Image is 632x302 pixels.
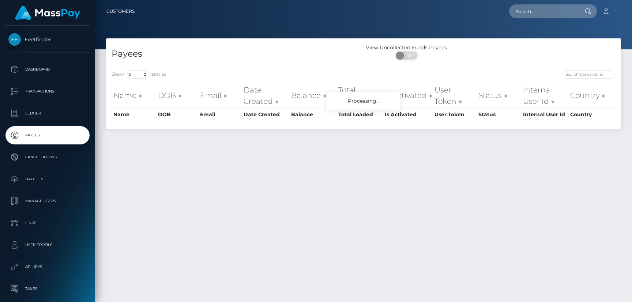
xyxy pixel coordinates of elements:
[433,83,477,109] th: User Token
[289,109,337,120] th: Balance
[156,83,198,109] th: DOB
[5,36,90,43] span: Feetfinder
[124,70,151,79] select: Showentries
[8,218,87,229] p: Links
[568,83,616,109] th: Country
[5,258,90,276] a: API Keys
[8,33,21,46] img: Feetfinder
[5,126,90,144] a: Payees
[112,83,156,109] th: Name
[433,109,477,120] th: User Token
[336,83,383,109] th: Total Loaded
[5,214,90,232] a: Links
[5,280,90,298] a: Taxes
[156,109,198,120] th: DOB
[477,109,521,120] th: Status
[336,109,383,120] th: Total Loaded
[8,239,87,250] p: User Profile
[112,109,156,120] th: Name
[198,109,242,120] th: Email
[8,130,87,141] p: Payees
[8,283,87,294] p: Taxes
[364,44,449,52] div: View Uncollected Funds Payees
[15,6,80,20] img: MassPay Logo
[568,109,616,120] th: Country
[106,4,135,19] a: Customers
[5,104,90,122] a: Ledger
[400,52,418,60] span: OFF
[8,152,87,163] p: Cancellations
[509,4,578,18] input: Search...
[242,83,289,109] th: Date Created
[477,83,521,109] th: Status
[242,109,289,120] th: Date Created
[5,170,90,188] a: Batches
[521,83,568,109] th: Internal User Id
[8,196,87,207] p: Manage Users
[521,109,568,120] th: Internal User Id
[5,236,90,254] a: User Profile
[8,64,87,75] p: Dashboard
[5,82,90,101] a: Transactions
[8,108,87,119] p: Ledger
[327,92,400,110] div: Processing...
[112,70,166,79] label: Show entries
[5,60,90,79] a: Dashboard
[563,70,616,79] input: Search transactions
[112,48,358,60] h4: Payees
[5,148,90,166] a: Cancellations
[8,174,87,185] p: Batches
[8,261,87,272] p: API Keys
[289,83,337,109] th: Balance
[5,192,90,210] a: Manage Users
[8,86,87,97] p: Transactions
[383,83,432,109] th: Is Activated
[383,109,432,120] th: Is Activated
[198,83,242,109] th: Email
